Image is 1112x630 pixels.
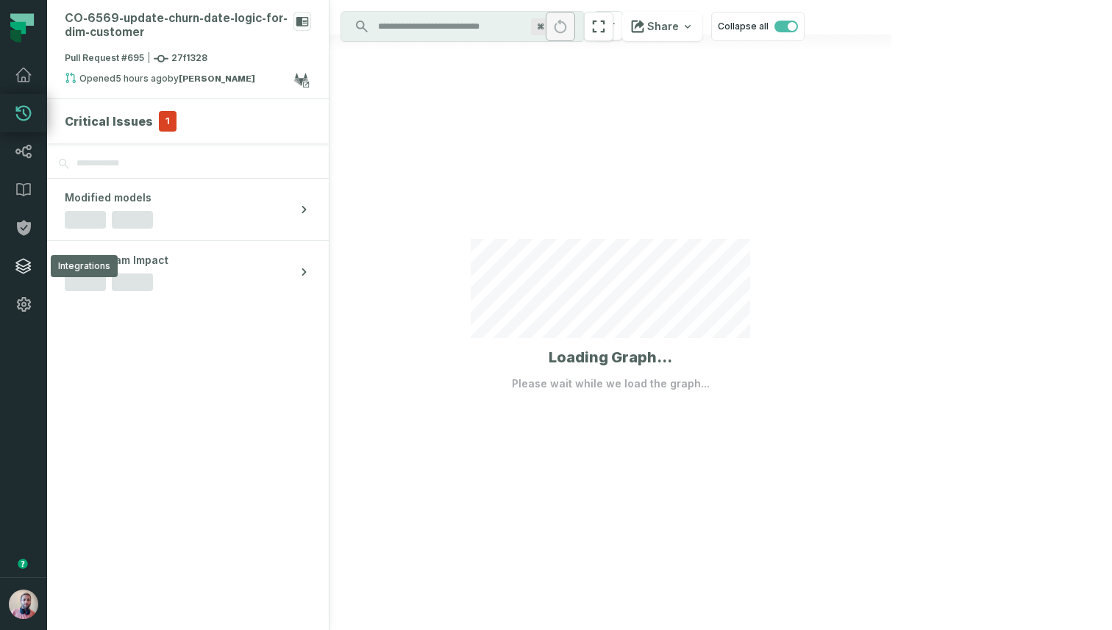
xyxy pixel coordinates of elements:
[622,12,702,41] button: Share
[179,74,255,83] strong: Dan Ben-Dor (danbendor)
[159,111,177,132] span: 1
[65,190,152,205] span: Modified models
[9,590,38,619] img: avatar of Idan Shabi
[47,179,329,240] button: Modified models
[115,73,168,84] relative-time: Aug 14, 2025, 11:51 AM GMT+3
[65,72,293,90] div: Opened by
[65,112,153,130] h4: Critical Issues
[16,557,29,570] div: Tooltip anchor
[65,111,311,132] button: Critical Issues1
[711,12,805,41] button: Collapse all
[47,241,329,303] button: Downstream Impact
[65,51,207,66] span: Pull Request #695 27f1328
[65,12,288,40] div: CO-6569-update-churn-date-logic-for-dim-customer
[512,376,710,391] p: Please wait while we load the graph...
[549,347,672,368] h1: Loading Graph...
[292,71,311,90] a: View on gitlab
[65,253,168,268] span: Downstream Impact
[531,18,550,35] span: Press ⌘ + K to focus the search bar
[51,255,118,277] div: Integrations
